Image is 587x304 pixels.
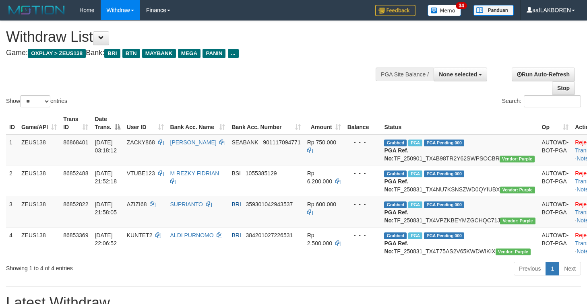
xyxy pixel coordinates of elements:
[18,135,60,166] td: ZEUS138
[381,166,538,197] td: TF_250831_TX4NU7KSNSZWD0QYIUBX
[384,170,407,177] span: Grabbed
[307,201,336,207] span: Rp 600.000
[524,95,581,107] input: Search:
[246,201,293,207] span: Copy 359301042943537 to clipboard
[307,232,332,246] span: Rp 2.500.000
[231,139,258,146] span: SEABANK
[6,228,18,259] td: 4
[347,169,378,177] div: - - -
[6,29,383,45] h1: Withdraw List
[95,232,117,246] span: [DATE] 22:06:52
[456,2,467,9] span: 34
[124,112,167,135] th: User ID: activate to sort column ascending
[381,197,538,228] td: TF_250831_TX4VPZKBEYMZGCHQC71J
[127,170,155,177] span: VTUBE123
[6,49,383,57] h4: Game: Bank:
[6,166,18,197] td: 2
[512,68,575,81] a: Run Auto-Refresh
[539,112,572,135] th: Op: activate to sort column ascending
[228,112,304,135] th: Bank Acc. Number: activate to sort column ascending
[347,231,378,239] div: - - -
[63,232,88,238] span: 86853369
[18,228,60,259] td: ZEUS138
[63,170,88,177] span: 86852488
[142,49,176,58] span: MAYBANK
[95,170,117,185] span: [DATE] 21:52:18
[170,170,219,177] a: M REZKY FIDRIAN
[6,261,239,272] div: Showing 1 to 4 of 4 entries
[18,166,60,197] td: ZEUS138
[307,139,336,146] span: Rp 750.000
[500,156,535,162] span: Vendor URL: https://trx4.1velocity.biz
[384,240,408,255] b: PGA Ref. No:
[500,218,535,224] span: Vendor URL: https://trx4.1velocity.biz
[424,170,464,177] span: PGA Pending
[424,201,464,208] span: PGA Pending
[6,4,67,16] img: MOTION_logo.png
[559,262,581,275] a: Next
[95,139,117,154] span: [DATE] 03:18:12
[307,170,332,185] span: Rp 6.200.000
[514,262,546,275] a: Previous
[28,49,86,58] span: OXPLAY > ZEUS138
[376,68,434,81] div: PGA Site Balance /
[127,232,153,238] span: KUNTET2
[384,209,408,224] b: PGA Ref. No:
[231,232,241,238] span: BRI
[104,49,120,58] span: BRI
[231,201,241,207] span: BRI
[428,5,461,16] img: Button%20Memo.svg
[6,112,18,135] th: ID
[439,71,477,78] span: None selected
[170,201,203,207] a: SUPRIANTO
[127,139,155,146] span: ZACKY868
[127,201,147,207] span: AZIZI68
[95,201,117,216] span: [DATE] 21:58:05
[60,112,91,135] th: Trans ID: activate to sort column ascending
[375,5,415,16] img: Feedback.jpg
[496,249,531,255] span: Vendor URL: https://trx4.1velocity.biz
[384,147,408,162] b: PGA Ref. No:
[539,228,572,259] td: AUTOWD-BOT-PGA
[473,5,514,16] img: panduan.png
[539,135,572,166] td: AUTOWD-BOT-PGA
[408,170,422,177] span: Marked by aafsolysreylen
[347,138,378,146] div: - - -
[6,135,18,166] td: 1
[424,140,464,146] span: PGA Pending
[344,112,381,135] th: Balance
[381,135,538,166] td: TF_250901_TX4B98TR2Y62SWPSOCBR
[167,112,229,135] th: Bank Acc. Name: activate to sort column ascending
[434,68,487,81] button: None selected
[20,95,50,107] select: Showentries
[384,178,408,193] b: PGA Ref. No:
[18,112,60,135] th: Game/API: activate to sort column ascending
[381,228,538,259] td: TF_250831_TX4T75AS2V65KWDWIKIX
[500,187,535,193] span: Vendor URL: https://trx4.1velocity.biz
[170,232,214,238] a: ALDI PURNOMO
[231,170,241,177] span: BSI
[384,232,407,239] span: Grabbed
[539,166,572,197] td: AUTOWD-BOT-PGA
[178,49,201,58] span: MEGA
[408,201,422,208] span: Marked by aaftrukkakada
[408,140,422,146] span: Marked by aaftrukkakada
[304,112,344,135] th: Amount: activate to sort column ascending
[246,232,293,238] span: Copy 384201027226531 to clipboard
[263,139,300,146] span: Copy 901117094771 to clipboard
[6,197,18,228] td: 3
[502,95,581,107] label: Search:
[6,95,67,107] label: Show entries
[228,49,239,58] span: ...
[18,197,60,228] td: ZEUS138
[170,139,217,146] a: [PERSON_NAME]
[246,170,277,177] span: Copy 1055385129 to clipboard
[384,140,407,146] span: Grabbed
[91,112,123,135] th: Date Trans.: activate to sort column descending
[408,232,422,239] span: Marked by aaftrukkakada
[122,49,140,58] span: BTN
[63,139,88,146] span: 86868401
[424,232,464,239] span: PGA Pending
[539,197,572,228] td: AUTOWD-BOT-PGA
[63,201,88,207] span: 86852822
